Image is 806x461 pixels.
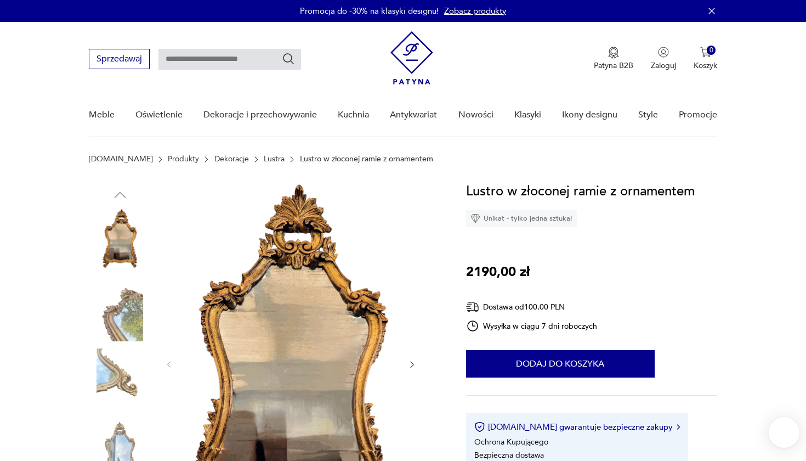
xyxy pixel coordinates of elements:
[466,210,577,227] div: Unikat - tylko jedna sztuka!
[700,47,711,58] img: Ikona koszyka
[89,56,150,64] a: Sprzedawaj
[562,94,617,136] a: Ikony designu
[679,94,717,136] a: Promocje
[338,94,369,136] a: Kuchnia
[390,31,433,85] img: Patyna - sklep z meblami i dekoracjami vintage
[89,279,151,341] img: Zdjęcie produktu Lustro w złoconej ramie z ornamentem
[390,94,437,136] a: Antykwariat
[474,421,680,432] button: [DOMAIN_NAME] gwarantuje bezpieczne zakupy
[707,46,716,55] div: 0
[444,5,506,16] a: Zobacz produkty
[168,155,199,164] a: Produkty
[89,348,151,411] img: Zdjęcie produktu Lustro w złoconej ramie z ornamentem
[694,47,717,71] button: 0Koszyk
[466,262,530,283] p: 2190,00 zł
[466,300,598,314] div: Dostawa od 100,00 PLN
[458,94,493,136] a: Nowości
[474,421,485,432] img: Ikona certyfikatu
[89,49,150,69] button: Sprzedawaj
[677,424,680,430] img: Ikona strzałki w prawo
[89,94,115,136] a: Meble
[651,60,676,71] p: Zaloguj
[594,47,633,71] a: Ikona medaluPatyna B2B
[300,5,439,16] p: Promocja do -30% na klasyki designu!
[651,47,676,71] button: Zaloguj
[466,319,598,333] div: Wysyłka w ciągu 7 dni roboczych
[658,47,669,58] img: Ikonka użytkownika
[594,60,633,71] p: Patyna B2B
[466,181,695,202] h1: Lustro w złoconej ramie z ornamentem
[214,155,249,164] a: Dekoracje
[514,94,541,136] a: Klasyki
[89,209,151,271] img: Zdjęcie produktu Lustro w złoconej ramie z ornamentem
[608,47,619,59] img: Ikona medalu
[135,94,183,136] a: Oświetlenie
[89,155,153,164] a: [DOMAIN_NAME]
[474,437,548,447] li: Ochrona Kupującego
[470,213,480,223] img: Ikona diamentu
[594,47,633,71] button: Patyna B2B
[466,300,479,314] img: Ikona dostawy
[203,94,317,136] a: Dekoracje i przechowywanie
[694,60,717,71] p: Koszyk
[282,52,295,65] button: Szukaj
[474,450,544,460] li: Bezpieczna dostawa
[769,417,799,448] iframe: Smartsupp widget button
[300,155,433,164] p: Lustro w złoconej ramie z ornamentem
[466,350,655,378] button: Dodaj do koszyka
[638,94,658,136] a: Style
[264,155,285,164] a: Lustra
